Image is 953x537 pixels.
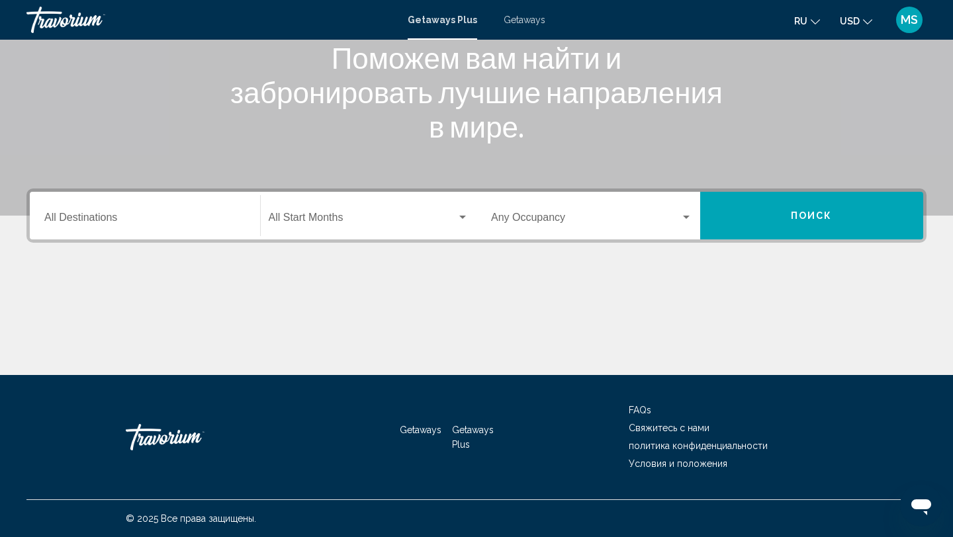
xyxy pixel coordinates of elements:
a: политика конфиденциальности [629,440,768,451]
a: Getaways [504,15,545,25]
iframe: Кнопка запуска окна обмена сообщениями [900,484,942,526]
a: Travorium [126,417,258,457]
a: Свяжитесь с нами [629,423,709,433]
span: USD [840,16,860,26]
a: Getaways Plus [452,425,494,450]
h1: Поможем вам найти и забронировать лучшие направления в мире. [228,40,725,144]
span: © 2025 Все права защищены. [126,513,256,524]
button: Change currency [840,11,872,30]
span: MS [901,13,918,26]
a: Travorium [26,7,394,33]
a: Getaways Plus [408,15,477,25]
a: Условия и положения [629,458,727,469]
a: Getaways [400,425,441,435]
a: FAQs [629,405,651,415]
button: Поиск [700,192,924,239]
span: Поиск [791,211,833,222]
button: Change language [794,11,820,30]
span: ru [794,16,807,26]
button: User Menu [892,6,927,34]
div: Search widget [30,192,923,239]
